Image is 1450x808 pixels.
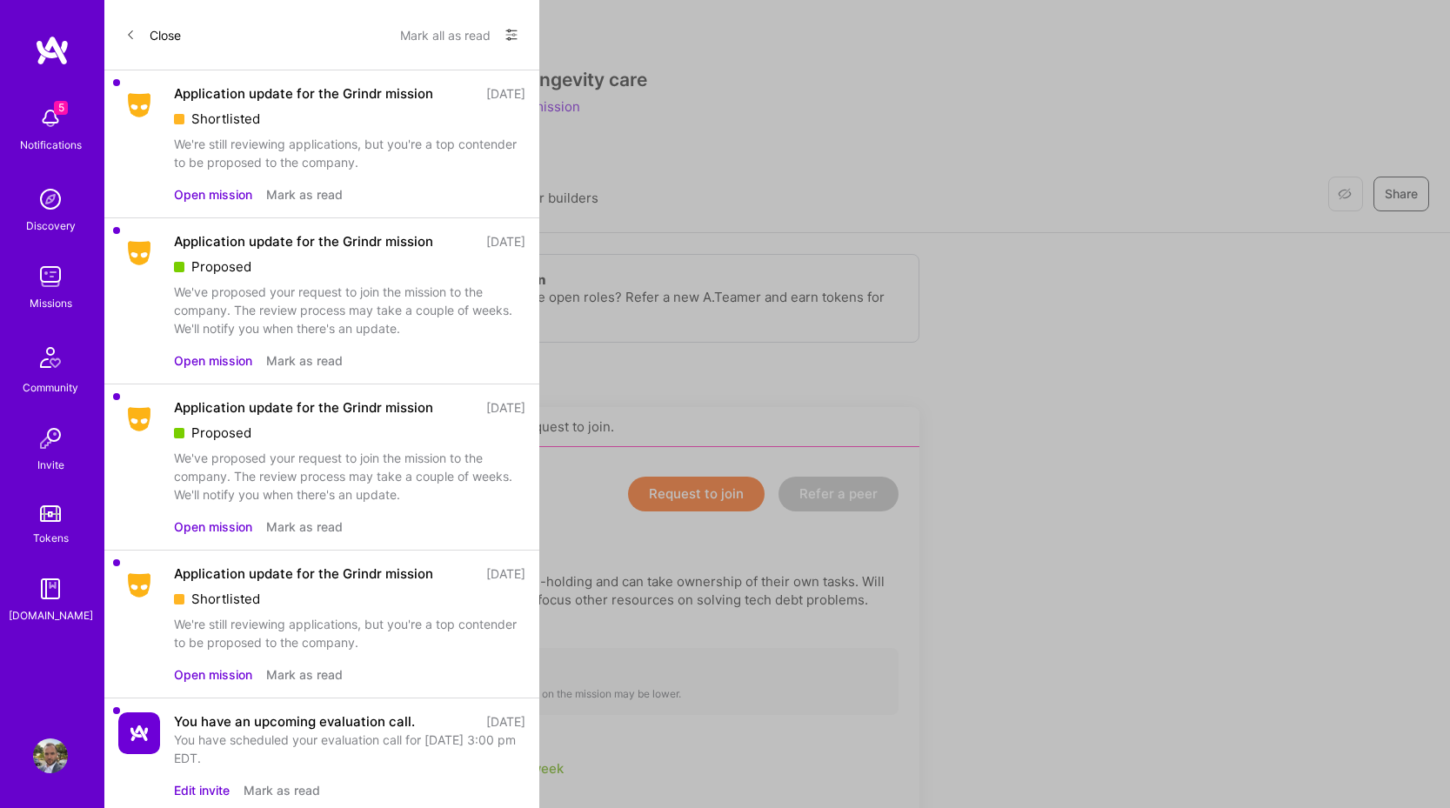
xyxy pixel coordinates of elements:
div: Shortlisted [174,590,525,608]
div: [DATE] [486,712,525,731]
img: Company Logo [118,570,160,601]
div: Application update for the Grindr mission [174,398,433,417]
button: Open mission [174,665,252,684]
div: Proposed [174,424,525,442]
button: Edit invite [174,781,230,799]
button: Mark as read [266,185,343,204]
img: logo [35,35,70,66]
img: User Avatar [33,738,68,773]
div: Shortlisted [174,110,525,128]
img: teamwork [33,259,68,294]
div: Invite [37,456,64,474]
div: We've proposed your request to join the mission to the company. The review process may take a cou... [174,449,525,504]
button: Open mission [174,351,252,370]
div: [DATE] [486,564,525,583]
button: Open mission [174,185,252,204]
img: guide book [33,571,68,606]
div: Application update for the Grindr mission [174,84,433,103]
img: tokens [40,505,61,522]
div: [DATE] [486,84,525,103]
div: Missions [30,294,72,312]
button: Mark as read [266,518,343,536]
img: Community [30,337,71,378]
div: You have scheduled your evaluation call for [DATE] 3:00 pm EDT. [174,731,525,767]
button: Mark all as read [400,21,491,49]
a: User Avatar [29,738,72,773]
div: Application update for the Grindr mission [174,564,433,583]
img: discovery [33,182,68,217]
button: Mark as read [244,781,320,799]
button: Open mission [174,518,252,536]
img: Company Logo [118,712,160,754]
div: Tokens [33,529,69,547]
div: Application update for the Grindr mission [174,232,433,250]
button: Close [125,21,181,49]
div: Community [23,378,78,397]
div: Proposed [174,257,525,276]
img: Company Logo [118,237,160,269]
button: Mark as read [266,351,343,370]
button: Mark as read [266,665,343,684]
img: Invite [33,421,68,456]
img: Company Logo [118,404,160,435]
div: We've proposed your request to join the mission to the company. The review process may take a cou... [174,283,525,337]
div: [DOMAIN_NAME] [9,606,93,624]
div: We're still reviewing applications, but you're a top contender to be proposed to the company. [174,135,525,171]
div: We're still reviewing applications, but you're a top contender to be proposed to the company. [174,615,525,651]
img: Company Logo [118,90,160,121]
div: Discovery [26,217,76,235]
div: [DATE] [486,398,525,417]
div: You have an upcoming evaluation call. [174,712,415,731]
div: [DATE] [486,232,525,250]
